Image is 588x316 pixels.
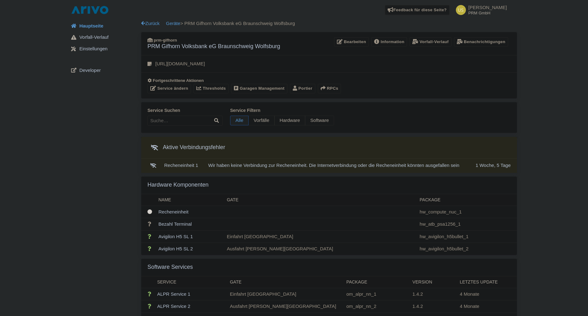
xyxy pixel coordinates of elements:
[417,218,517,231] td: hw_atb_psa1256_1
[473,158,517,173] td: 1 Woche, 5 Tage
[156,243,224,255] td: Avigilon H5 SL 2
[248,116,275,125] span: Vorfälle
[344,288,410,300] td: om_alpr_nn_1
[156,230,224,243] td: Avigilon H5 SL 1
[224,230,417,243] td: Einfahrt [GEOGRAPHIC_DATA]
[452,5,507,15] a: [PERSON_NAME] PRM GmbH
[156,218,224,231] td: Bezahl Terminal
[79,67,101,74] span: Developer
[79,45,107,53] span: Einstellungen
[227,276,344,288] th: Gate
[147,84,191,93] a: Service ändern
[410,37,451,47] a: Vorfall-Verlauf
[412,291,423,297] span: 1.4.2
[305,116,334,125] span: Software
[79,23,103,30] span: Hauptseite
[457,276,508,288] th: Letztes Update
[147,182,209,188] h3: Hardware Komponenten
[417,243,517,255] td: hw_avigilon_h5bullet_2
[147,142,225,153] h3: Aktive Verbindungsfehler
[227,288,344,300] td: Einfahrt [GEOGRAPHIC_DATA]
[468,5,507,10] span: [PERSON_NAME]
[66,32,141,43] a: Vorfall-Verlauf
[154,38,177,43] span: prm-gifhorn
[417,230,517,243] td: hw_avigilon_h5bullet_1
[344,276,410,288] th: Package
[193,84,229,93] a: Thresholds
[410,276,457,288] th: Version
[224,194,417,206] th: Gate
[155,60,205,68] p: [URL][DOMAIN_NAME]
[156,194,224,206] th: Name
[231,84,287,93] a: Garagen Management
[334,37,369,47] a: Bearbeiten
[155,300,227,313] td: ALPR Service 2
[66,64,141,76] a: Developer
[208,163,459,168] span: Wir haben keine Verbindung zur Recheneinheit. Die Internetverbindung oder die Recheneinheit könnt...
[79,34,108,41] span: Vorfall-Verlauf
[66,43,141,55] a: Einstellungen
[147,116,223,126] input: Suche…
[227,300,344,313] td: Ausfahrt [PERSON_NAME][GEOGRAPHIC_DATA]
[468,11,507,15] small: PRM GmbH
[70,5,110,15] img: logo
[162,158,201,173] td: Recheneinheit 1
[66,20,141,32] a: Hauptseite
[290,84,315,93] a: Portier
[318,84,341,93] button: RPCs
[147,264,193,271] h3: Software Services
[156,206,224,218] td: Recheneinheit
[457,288,508,300] td: 4 Monate
[230,107,334,114] label: Service filtern
[417,206,517,218] td: hw_compute_nuc_1
[371,37,407,47] a: Information
[385,5,450,15] a: Feedback für diese Seite?
[344,300,410,313] td: om_alpr_nn_2
[457,300,508,313] td: 4 Monate
[155,288,227,300] td: ALPR Service 1
[230,116,249,125] span: Alle
[224,243,417,255] td: Ausfahrt [PERSON_NAME][GEOGRAPHIC_DATA]
[454,37,508,47] a: Benachrichtigungen
[153,78,204,83] span: Fortgeschrittene Aktionen
[147,43,280,50] h3: PRM Gifhorn Volksbank eG Braunschweig Wolfsburg
[141,21,160,26] a: Zurück
[417,194,517,206] th: Package
[412,303,423,309] span: 1.4.2
[141,20,517,27] div: > PRM Gifhorn Volksbank eG Braunschweig Wolfsburg
[147,107,223,114] label: Service suchen
[274,116,305,125] span: Hardware
[166,21,180,26] a: Geräte
[155,276,227,288] th: Service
